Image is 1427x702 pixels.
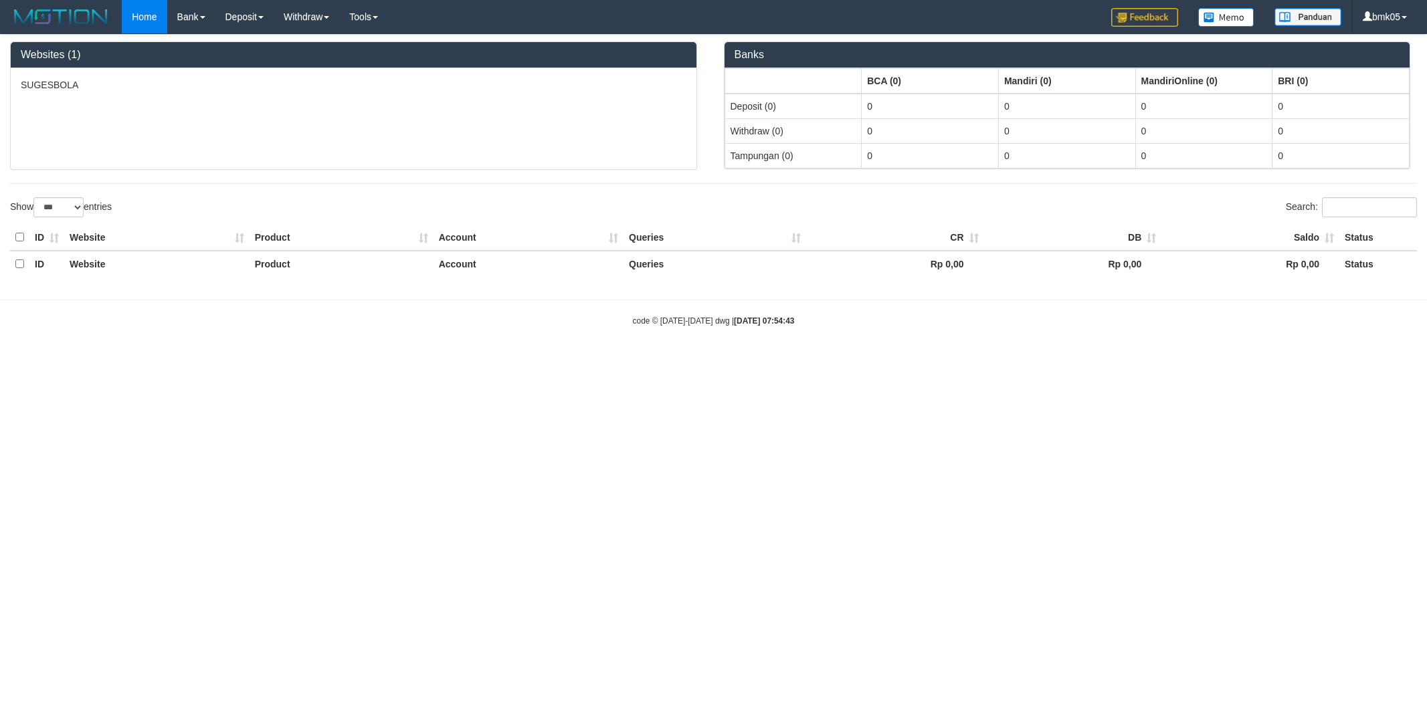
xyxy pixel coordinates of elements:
[434,225,624,251] th: Account
[806,251,984,277] th: Rp 0,00
[21,78,686,92] p: SUGESBOLA
[862,118,999,143] td: 0
[998,94,1135,119] td: 0
[1272,143,1410,168] td: 0
[725,143,862,168] td: Tampungan (0)
[1135,143,1272,168] td: 0
[1339,225,1417,251] th: Status
[29,225,64,251] th: ID
[735,49,1400,61] h3: Banks
[1198,8,1254,27] img: Button%20Memo.svg
[725,94,862,119] td: Deposit (0)
[1272,68,1410,94] th: Group: activate to sort column ascending
[998,118,1135,143] td: 0
[250,225,434,251] th: Product
[633,316,795,326] small: code © [DATE]-[DATE] dwg |
[624,251,806,277] th: Queries
[1135,94,1272,119] td: 0
[64,225,250,251] th: Website
[1339,251,1417,277] th: Status
[1111,8,1178,27] img: Feedback.jpg
[862,68,999,94] th: Group: activate to sort column ascending
[725,68,862,94] th: Group: activate to sort column ascending
[862,94,999,119] td: 0
[984,251,1162,277] th: Rp 0,00
[1322,197,1417,217] input: Search:
[734,316,794,326] strong: [DATE] 07:54:43
[862,143,999,168] td: 0
[998,68,1135,94] th: Group: activate to sort column ascending
[806,225,984,251] th: CR
[984,225,1162,251] th: DB
[21,49,686,61] h3: Websites (1)
[10,197,112,217] label: Show entries
[29,251,64,277] th: ID
[1272,118,1410,143] td: 0
[434,251,624,277] th: Account
[1135,118,1272,143] td: 0
[1161,225,1339,251] th: Saldo
[624,225,806,251] th: Queries
[1274,8,1341,26] img: panduan.png
[725,118,862,143] td: Withdraw (0)
[1161,251,1339,277] th: Rp 0,00
[33,197,84,217] select: Showentries
[1135,68,1272,94] th: Group: activate to sort column ascending
[10,7,112,27] img: MOTION_logo.png
[64,251,250,277] th: Website
[250,251,434,277] th: Product
[1272,94,1410,119] td: 0
[998,143,1135,168] td: 0
[1286,197,1417,217] label: Search:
